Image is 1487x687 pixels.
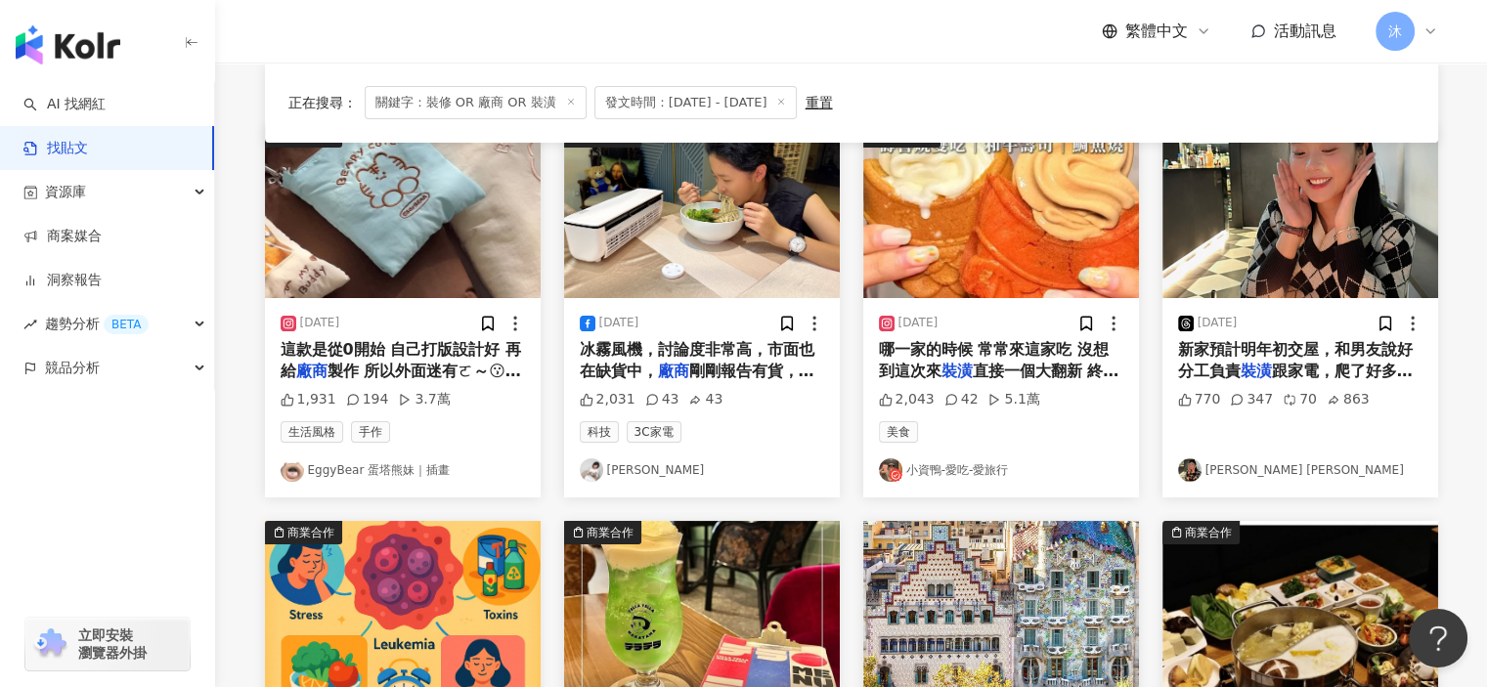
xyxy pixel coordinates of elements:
[863,124,1139,298] img: post-image
[23,227,102,246] a: 商案媒合
[1274,21,1336,40] span: 活動訊息
[941,362,973,380] mark: 裝潢
[287,523,334,542] div: 商業合作
[300,315,340,331] div: [DATE]
[879,362,1119,402] span: 直接一個大翻新 終於又能在台中吃到和
[564,124,840,298] div: post-image商業合作
[288,95,357,110] span: 正在搜尋 ：
[627,421,681,443] span: 3C家電
[805,95,832,110] div: 重置
[281,458,304,482] img: KOL Avatar
[1178,362,1421,534] span: 跟家電，爬了好多文發現好多坑 以下幾個想知道的 ①缺貨到不行的Panasonic洗脫烘機好吸引人，但直接爆洗衣機預算，真的那麼推薦嗎？ ②有什麼絕對不要踩的雷家電嗎？ ③規劃預算時壓低金額，買了...
[863,124,1139,298] div: post-image商業合作
[1409,609,1467,667] iframe: Help Scout Beacon - Open
[45,170,86,214] span: 資源庫
[23,95,106,114] a: searchAI 找網紅
[658,362,689,380] mark: 廠商
[879,458,1123,482] a: KOL Avatar小資鴨-愛吃-愛旅行
[398,390,450,409] div: 3.7萬
[580,458,603,482] img: KOL Avatar
[1198,315,1238,331] div: [DATE]
[587,523,634,542] div: 商業合作
[23,271,102,290] a: 洞察報告
[281,362,521,402] span: 製作 所以外面迷有ㄛ～😗 🧺｜
[281,421,343,443] span: 生活風格
[879,390,935,409] div: 2,043
[580,340,814,380] span: 冰霧風機，討論度非常高，市面也在缺貨中，
[346,390,389,409] div: 194
[31,628,69,660] img: chrome extension
[580,362,814,402] span: 剛剛報告有貨，我們就貼出出來了！不同
[688,390,722,409] div: 43
[580,421,619,443] span: 科技
[1178,458,1422,482] a: KOL Avatar[PERSON_NAME] [PERSON_NAME]
[281,390,336,409] div: 1,931
[104,315,149,334] div: BETA
[879,421,918,443] span: 美食
[645,390,679,409] div: 43
[1178,390,1221,409] div: 770
[351,421,390,443] span: 手作
[1327,390,1370,409] div: 863
[1185,523,1232,542] div: 商業合作
[23,318,37,331] span: rise
[987,390,1039,409] div: 5.1萬
[1388,21,1402,42] span: 沐
[296,362,328,380] mark: 廠商
[1162,124,1438,298] img: post-image
[265,124,541,298] div: post-image商業合作
[1230,390,1273,409] div: 347
[580,390,635,409] div: 2,031
[1178,458,1202,482] img: KOL Avatar
[898,315,939,331] div: [DATE]
[879,458,902,482] img: KOL Avatar
[25,618,190,670] a: chrome extension立即安裝 瀏覽器外掛
[1178,340,1413,380] span: 新家預計明年初交屋，和男友說好分工負責
[23,139,88,158] a: 找貼文
[1283,390,1317,409] div: 70
[16,25,120,64] img: logo
[1125,21,1188,42] span: 繁體中文
[580,458,824,482] a: KOL Avatar[PERSON_NAME]
[365,86,587,119] span: 關鍵字：裝修 OR 廠商 OR 裝潢
[45,346,100,390] span: 競品分析
[78,626,147,662] span: 立即安裝 瀏覽器外掛
[45,302,149,346] span: 趨勢分析
[879,340,1109,380] span: 哪一家的時候 常常來這家吃 沒想到這次來
[281,458,525,482] a: KOL AvatarEggyBear 蛋塔熊妹｜插畫
[1241,362,1272,380] mark: 裝潢
[594,86,798,119] span: 發文時間：[DATE] - [DATE]
[281,340,521,380] span: 這款是從0開始 自己打版設計好 再給
[599,315,639,331] div: [DATE]
[944,390,979,409] div: 42
[564,124,840,298] img: post-image
[265,124,541,298] img: post-image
